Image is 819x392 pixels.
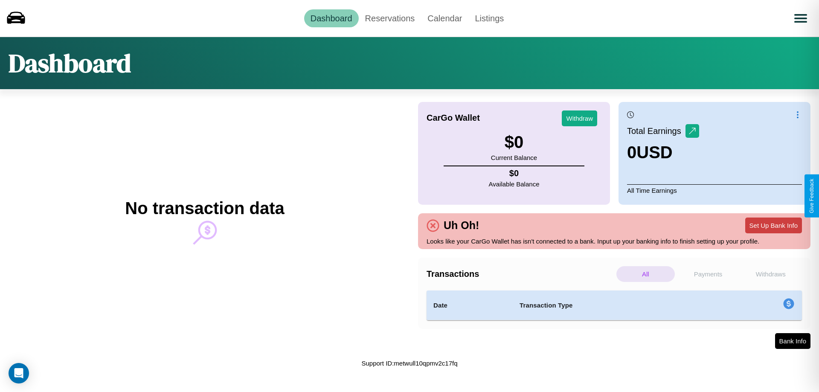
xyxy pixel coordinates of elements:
[489,168,540,178] h4: $ 0
[775,333,810,349] button: Bank Info
[616,266,675,282] p: All
[427,290,802,320] table: simple table
[421,9,468,27] a: Calendar
[627,143,699,162] h3: 0 USD
[679,266,738,282] p: Payments
[789,6,813,30] button: Open menu
[468,9,510,27] a: Listings
[9,46,131,81] h1: Dashboard
[427,269,614,279] h4: Transactions
[304,9,359,27] a: Dashboard
[439,219,483,232] h4: Uh Oh!
[491,152,537,163] p: Current Balance
[627,123,685,139] p: Total Earnings
[489,178,540,190] p: Available Balance
[125,199,284,218] h2: No transaction data
[627,184,802,196] p: All Time Earnings
[433,300,506,311] h4: Date
[741,266,800,282] p: Withdraws
[809,179,815,213] div: Give Feedback
[361,357,457,369] p: Support ID: metwull10qpmv2c17fq
[427,235,802,247] p: Looks like your CarGo Wallet has isn't connected to a bank. Input up your banking info to finish ...
[9,363,29,383] div: Open Intercom Messenger
[562,110,597,126] button: Withdraw
[491,133,537,152] h3: $ 0
[427,113,480,123] h4: CarGo Wallet
[520,300,713,311] h4: Transaction Type
[745,218,802,233] button: Set Up Bank Info
[359,9,421,27] a: Reservations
